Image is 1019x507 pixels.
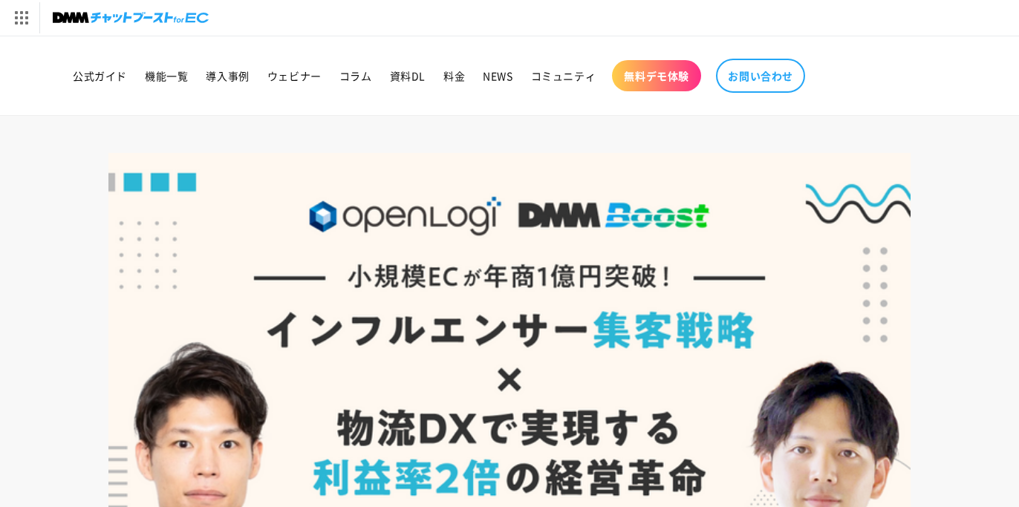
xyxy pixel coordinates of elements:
[531,69,596,82] span: コミュニティ
[390,69,426,82] span: 資料DL
[136,60,197,91] a: 機能一覧
[483,69,512,82] span: NEWS
[73,69,127,82] span: 公式ガイド
[258,60,331,91] a: ウェビナー
[64,60,136,91] a: 公式ガイド
[624,69,689,82] span: 無料デモ体験
[443,69,465,82] span: 料金
[339,69,372,82] span: コラム
[612,60,701,91] a: 無料デモ体験
[381,60,434,91] a: 資料DL
[474,60,521,91] a: NEWS
[434,60,474,91] a: 料金
[716,59,805,93] a: お問い合わせ
[522,60,605,91] a: コミュニティ
[145,69,188,82] span: 機能一覧
[267,69,322,82] span: ウェビナー
[53,7,209,28] img: チャットブーストforEC
[2,2,39,33] img: サービス
[206,69,249,82] span: 導入事例
[197,60,258,91] a: 導入事例
[331,60,381,91] a: コラム
[728,69,793,82] span: お問い合わせ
